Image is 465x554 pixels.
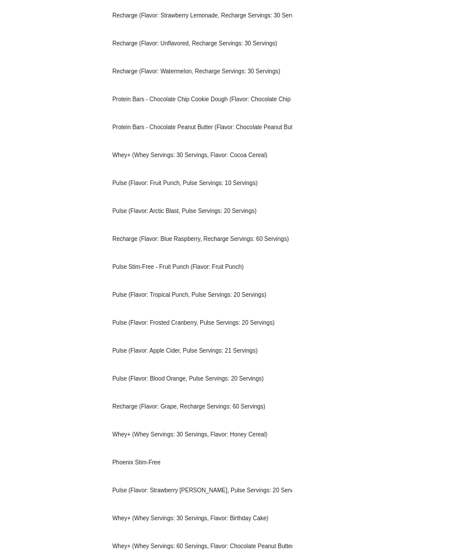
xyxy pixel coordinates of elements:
div: Pulse (Flavor: Tropical Punch, Pulse Servings: 20 Servings) [103,281,292,309]
div: Phoenix Stim-Free [103,449,292,477]
div: Pulse Stim-Free - Fruit Punch (Flavor: Fruit Punch) [103,253,292,281]
div: Protein Bars - Chocolate Chip Cookie Dough (Flavor: Chocolate Chip Cookie Dough) [103,86,292,113]
div: Whey+ (Whey Servings: 30 Servings, Flavor: Honey Cereal) [103,421,292,449]
div: Recharge (Flavor: Unflavored, Recharge Servings: 30 Servings) [103,30,292,58]
div: Recharge (Flavor: Blue Raspberry, Recharge Servings: 60 Servings) [103,225,292,253]
div: Pulse (Flavor: Fruit Punch, Pulse Servings: 10 Servings) [103,169,292,197]
div: Whey+ (Whey Servings: 30 Servings, Flavor: Cocoa Cereal) [103,141,292,169]
div: Recharge (Flavor: Strawberry Lemonade, Recharge Servings: 30 Servings) [103,2,292,30]
div: Recharge (Flavor: Grape, Recharge Servings: 60 Servings) [103,393,292,421]
div: Pulse (Flavor: Apple Cider, Pulse Servings: 21 Servings) [103,337,292,365]
div: Protein Bars - Chocolate Peanut Butter (Flavor: Chocolate Peanut Butter) [103,113,292,141]
div: Pulse (Flavor: Frosted Cranberry, Pulse Servings: 20 Servings) [103,309,292,337]
div: Pulse (Flavor: Strawberry [PERSON_NAME], Pulse Servings: 20 Servings) [103,477,292,505]
div: Pulse (Flavor: Arctic Blast, Pulse Servings: 20 Servings) [103,197,292,225]
div: Recharge (Flavor: Watermelon, Recharge Servings: 30 Servings) [103,58,292,86]
div: Whey+ (Whey Servings: 30 Servings, Flavor: Birthday Cake) [103,505,292,532]
div: Pulse (Flavor: Blood Orange, Pulse Servings: 20 Servings) [103,365,292,393]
